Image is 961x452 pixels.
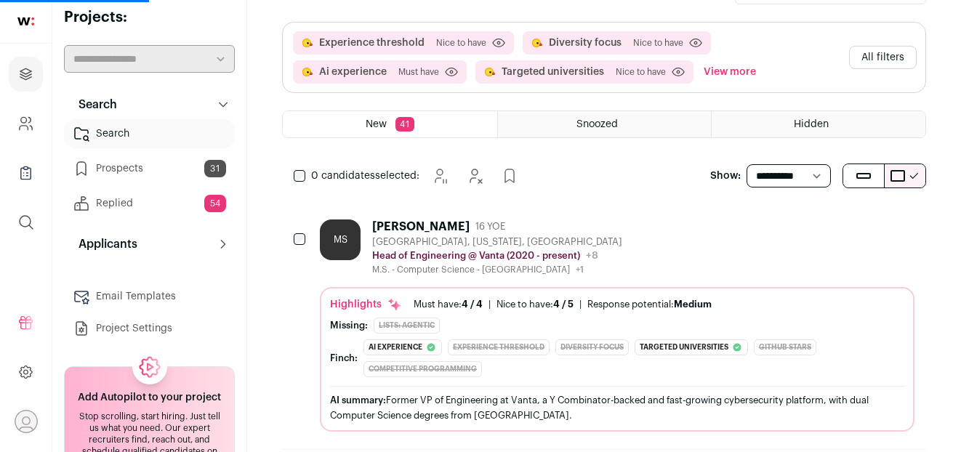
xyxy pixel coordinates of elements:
span: selected: [311,169,419,183]
button: Search [64,90,235,119]
a: Hidden [712,111,925,137]
button: All filters [849,46,917,69]
div: Missing: [330,320,368,331]
h2: Projects: [64,7,235,28]
div: Nice to have: [496,299,574,310]
div: Finch: [330,352,358,364]
div: [PERSON_NAME] [372,219,470,234]
div: Must have: [414,299,483,310]
p: Applicants [70,235,137,253]
div: [GEOGRAPHIC_DATA], [US_STATE], [GEOGRAPHIC_DATA] [372,236,622,248]
button: View more [701,60,759,84]
button: Add to Prospects [495,161,524,190]
button: Targeted universities [502,65,604,79]
span: Must have [398,66,439,78]
a: Project Settings [64,314,235,343]
a: Company Lists [9,156,43,190]
div: Former VP of Engineering at Vanta, a Y Combinator-backed and fast-growing cybersecurity platform,... [330,392,904,423]
a: Search [64,119,235,148]
a: MS [PERSON_NAME] 16 YOE [GEOGRAPHIC_DATA], [US_STATE], [GEOGRAPHIC_DATA] Head of Engineering @ Va... [320,219,914,432]
span: 54 [204,195,226,212]
a: Company and ATS Settings [9,106,43,141]
span: Nice to have [436,37,486,49]
div: Response potential: [587,299,712,310]
span: AI summary: [330,395,386,405]
a: Replied54 [64,189,235,218]
span: +8 [586,251,598,261]
div: Targeted universities [635,339,748,355]
span: 16 YOE [475,221,505,233]
div: Highlights [330,297,402,312]
a: Prospects31 [64,154,235,183]
p: Search [70,96,117,113]
button: Open dropdown [15,410,38,433]
span: Nice to have [633,37,683,49]
div: Github stars [754,339,816,355]
div: Lists: Agentic [374,318,440,334]
div: M.S. - Computer Science - [GEOGRAPHIC_DATA] [372,264,622,275]
ul: | | [414,299,712,310]
button: Experience threshold [319,36,425,50]
a: Projects [9,57,43,92]
div: Experience threshold [448,339,550,355]
div: Competitive programming [363,361,482,377]
span: 41 [395,117,414,132]
p: Show: [710,169,741,183]
span: 31 [204,160,226,177]
span: 4 / 5 [553,299,574,309]
div: Diversity focus [555,339,629,355]
div: Ai experience [363,339,442,355]
span: 4 / 4 [462,299,483,309]
span: +1 [576,265,584,274]
h2: Add Autopilot to your project [78,390,221,405]
button: Diversity focus [549,36,622,50]
span: Hidden [794,119,829,129]
button: Snooze [425,161,454,190]
span: 0 candidates [311,171,375,181]
span: New [366,119,387,129]
a: Snoozed [498,111,712,137]
button: Applicants [64,230,235,259]
p: Head of Engineering @ Vanta (2020 - present) [372,250,580,262]
span: Nice to have [616,66,666,78]
div: MS [320,219,361,260]
span: Medium [674,299,712,309]
button: Ai experience [319,65,387,79]
img: wellfound-shorthand-0d5821cbd27db2630d0214b213865d53afaa358527fdda9d0ea32b1df1b89c2c.svg [17,17,34,25]
button: Hide [460,161,489,190]
a: Email Templates [64,282,235,311]
span: Snoozed [576,119,618,129]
